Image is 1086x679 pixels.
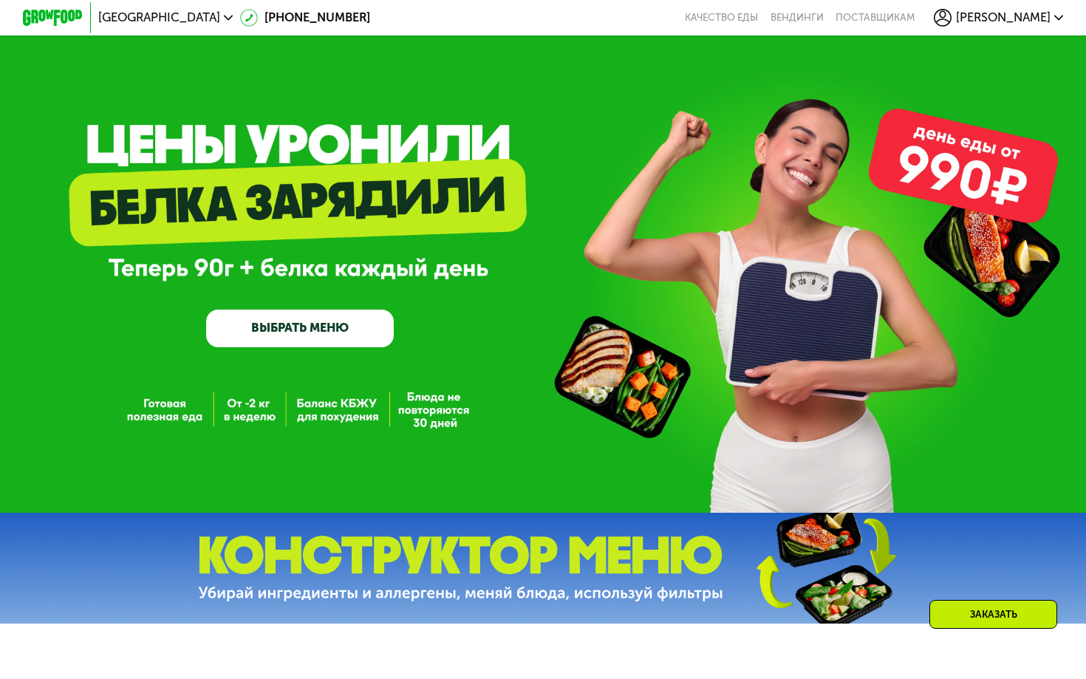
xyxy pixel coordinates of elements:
div: Заказать [929,600,1057,629]
a: Качество еды [685,12,758,24]
div: поставщикам [836,12,915,24]
span: [PERSON_NAME] [956,12,1051,24]
a: [PHONE_NUMBER] [240,9,370,27]
span: [GEOGRAPHIC_DATA] [98,12,220,24]
a: Вендинги [771,12,824,24]
a: ВЫБРАТЬ МЕНЮ [206,310,394,347]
